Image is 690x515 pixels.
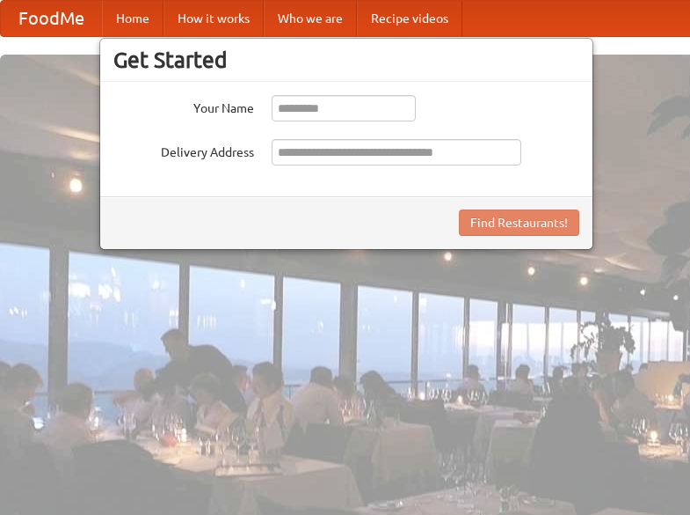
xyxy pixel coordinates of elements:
[163,1,264,36] a: How it works
[102,1,163,36] a: Home
[1,1,102,36] a: FoodMe
[113,95,254,117] label: Your Name
[264,1,357,36] a: Who we are
[459,210,579,236] button: Find Restaurants!
[113,139,254,161] label: Delivery Address
[357,1,462,36] a: Recipe videos
[113,47,579,73] h3: Get Started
